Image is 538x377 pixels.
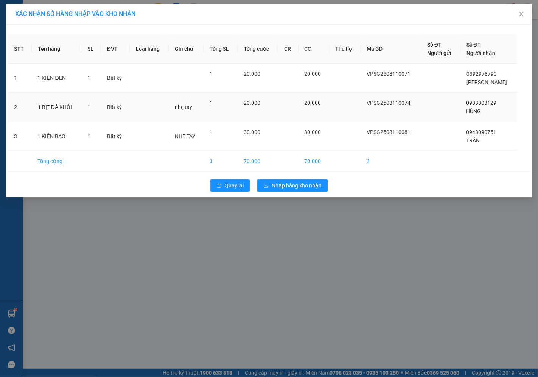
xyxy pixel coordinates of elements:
span: 1 [87,133,90,139]
th: STT [8,34,32,64]
span: TRÂN [466,137,480,143]
span: HÙNG [466,108,481,114]
td: 2 [8,93,32,122]
span: Chưa : [64,51,81,59]
span: VPSG2508110074 [367,100,411,106]
span: 20.000 [305,100,321,106]
span: 1 [210,129,213,135]
span: 0943090751 [466,129,497,135]
button: downloadNhập hàng kho nhận [257,179,328,192]
button: Close [511,4,532,25]
span: Nhận: [65,7,83,15]
td: Bất kỳ [101,64,130,93]
span: 1 [210,71,213,77]
span: Người gửi [427,50,451,56]
span: Nhập hàng kho nhận [272,181,322,190]
td: 1 KIỆN BAO [32,122,82,151]
span: nhẹ tay [175,104,192,110]
span: NHẸ TAY [175,133,195,139]
th: CR [278,34,299,64]
div: 0909237527 [65,34,141,44]
th: Tên hàng [32,34,82,64]
span: VPSG2508110081 [367,129,411,135]
span: Số ĐT [466,42,481,48]
td: 3 [8,122,32,151]
span: VPSG2508110071 [367,71,411,77]
span: 1 [210,100,213,106]
th: Tổng cước [238,34,278,64]
th: CC [299,34,330,64]
span: Quay lại [225,181,244,190]
td: 1 BỊT ĐÁ KHÓI [32,93,82,122]
span: 20.000 [305,71,321,77]
td: 1 [8,64,32,93]
div: 20.000 [64,49,142,59]
span: XÁC NHẬN SỐ HÀNG NHẬP VÀO KHO NHẬN [15,10,135,17]
td: 70.000 [238,151,278,172]
th: Tổng SL [204,34,238,64]
span: rollback [216,183,222,189]
span: 1 [87,104,90,110]
span: 30.000 [305,129,321,135]
td: 1 KIỆN ĐEN [32,64,82,93]
th: Mã GD [361,34,421,64]
span: 20.000 [244,100,260,106]
th: ĐVT [101,34,130,64]
span: 0983803129 [466,100,497,106]
td: Tổng cộng [32,151,82,172]
span: 0392978790 [466,71,497,77]
span: close [518,11,524,17]
span: Số ĐT [427,42,442,48]
div: ĐOÀN 1,2/KG [65,25,141,34]
th: Thu hộ [330,34,361,64]
td: 3 [361,151,421,172]
td: 70.000 [299,151,330,172]
td: 3 [204,151,238,172]
div: VP [GEOGRAPHIC_DATA] [65,6,141,25]
th: Ghi chú [169,34,204,64]
span: [PERSON_NAME] [466,79,507,85]
th: SL [81,34,101,64]
div: VP An Cư [6,6,59,16]
td: Bất kỳ [101,93,130,122]
span: 20.000 [244,71,260,77]
div: 0961837809 [6,25,59,35]
th: Loại hàng [130,34,168,64]
span: Gửi: [6,7,18,15]
span: download [263,183,269,189]
span: Người nhận [466,50,495,56]
button: rollbackQuay lại [210,179,250,192]
span: 1 [87,75,90,81]
td: Bất kỳ [101,122,130,151]
span: 30.000 [244,129,260,135]
div: LE [6,16,59,25]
